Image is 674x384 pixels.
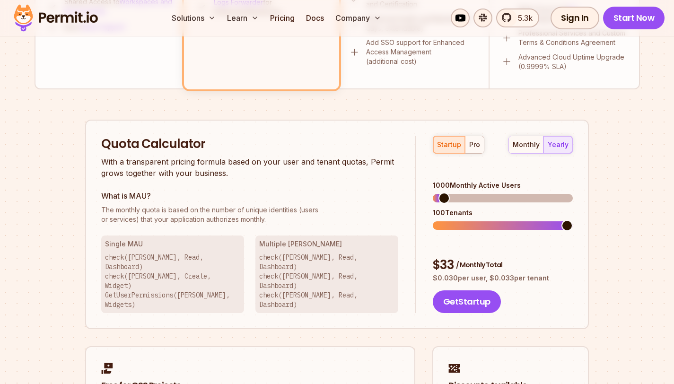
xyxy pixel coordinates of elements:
a: 5.3k [496,9,539,27]
img: Permit logo [9,2,102,34]
p: $ 0.030 per user, $ 0.033 per tenant [433,273,573,283]
button: Solutions [168,9,219,27]
a: Sign In [551,7,599,29]
a: Start Now [603,7,665,29]
h3: Single MAU [105,239,240,249]
button: Learn [223,9,263,27]
p: check([PERSON_NAME], Read, Dashboard) check([PERSON_NAME], Create, Widget) GetUserPermissions([PE... [105,253,240,309]
p: or services) that your application authorizes monthly. [101,205,398,224]
p: Professional Services and Custom Terms & Conditions Agreement [518,28,628,47]
span: / Monthly Total [456,260,502,270]
div: 100 Tenants [433,208,573,218]
div: pro [469,140,480,149]
span: The monthly quota is based on the number of unique identities (users [101,205,398,215]
p: With a transparent pricing formula based on your user and tenant quotas, Permit grows together wi... [101,156,398,179]
p: check([PERSON_NAME], Read, Dashboard) check([PERSON_NAME], Read, Dashboard) check([PERSON_NAME], ... [259,253,394,309]
button: Company [332,9,385,27]
div: monthly [513,140,540,149]
p: Add SSO support for Enhanced Access Management (additional cost) [366,38,477,66]
a: Pricing [266,9,298,27]
p: Advanced Cloud Uptime Upgrade (0.9999% SLA) [518,52,628,71]
h3: Multiple [PERSON_NAME] [259,239,394,249]
div: $ 33 [433,257,573,274]
h3: What is MAU? [101,190,398,201]
h2: Quota Calculator [101,136,398,153]
button: GetStartup [433,290,501,313]
span: 5.3k [512,12,533,24]
a: Docs [302,9,328,27]
div: 1000 Monthly Active Users [433,181,573,190]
